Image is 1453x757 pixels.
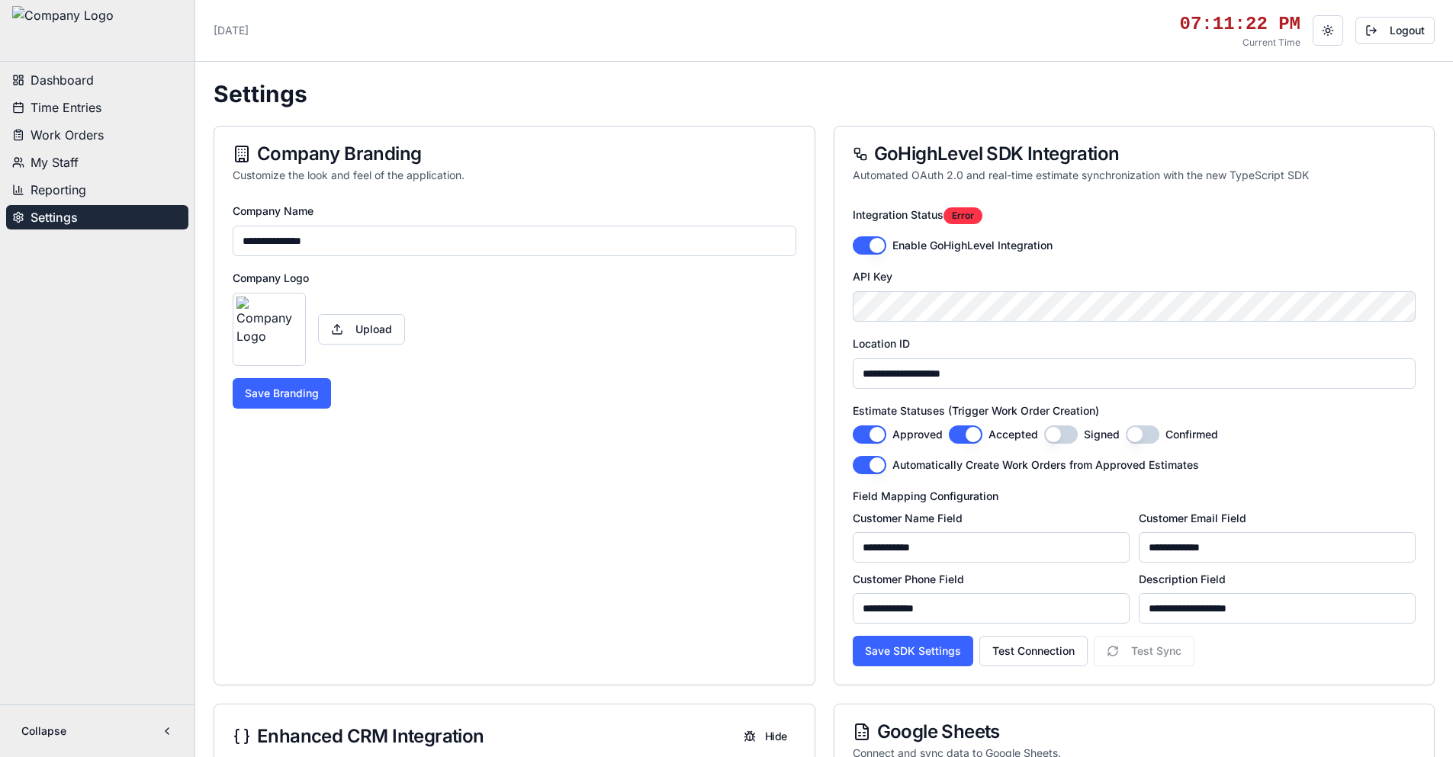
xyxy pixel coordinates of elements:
label: Estimate Statuses (Trigger Work Order Creation) [853,404,1099,417]
label: Company Name [233,204,313,217]
span: Reporting [31,181,86,199]
label: API Key [853,270,892,283]
div: error [943,207,982,224]
p: [DATE] [214,23,249,38]
h1: Settings [214,80,1435,107]
div: Google Sheets [853,723,1416,741]
p: Current Time [1180,37,1300,49]
label: signed [1084,429,1120,440]
button: Work Orders [6,123,188,147]
img: Company Logo [12,6,114,55]
div: 07:11:22 PM [1180,12,1300,37]
button: Logout [1355,17,1435,44]
span: Dashboard [31,71,94,89]
button: Time Entries [6,95,188,120]
label: Location ID [853,337,910,350]
span: My Staff [31,153,79,172]
label: Integration Status [853,208,943,221]
label: Company Logo [233,271,309,284]
div: Enhanced CRM Integration [233,723,796,750]
span: Settings [31,208,78,226]
button: Hide [735,723,796,750]
label: Customer Phone Field [853,573,964,585]
button: Test Connection [979,636,1088,666]
span: Time Entries [31,98,101,117]
img: Company Logo [233,293,306,366]
label: Field Mapping Configuration [853,489,998,502]
div: Company Branding [233,145,796,163]
label: accepted [988,429,1038,440]
label: Upload [318,314,405,345]
div: Customize the look and feel of the application. [233,168,796,183]
button: Save SDK Settings [853,636,973,666]
button: Dashboard [6,68,188,92]
span: Work Orders [31,126,104,144]
label: Automatically Create Work Orders from Approved Estimates [892,460,1199,470]
span: Collapse [21,723,66,739]
button: My Staff [6,150,188,175]
div: Automated OAuth 2.0 and real-time estimate synchronization with the new TypeScript SDK [853,168,1416,183]
button: Save Branding [233,378,331,409]
div: GoHighLevel SDK Integration [853,145,1416,163]
label: confirmed [1165,429,1218,440]
label: Enable GoHighLevel Integration [892,240,1053,251]
label: Customer Email Field [1139,512,1246,524]
label: Customer Name Field [853,512,963,524]
label: Description Field [1139,573,1226,585]
button: Collapse [12,717,182,745]
button: Reporting [6,178,188,202]
label: approved [892,429,943,440]
button: Settings [6,205,188,229]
